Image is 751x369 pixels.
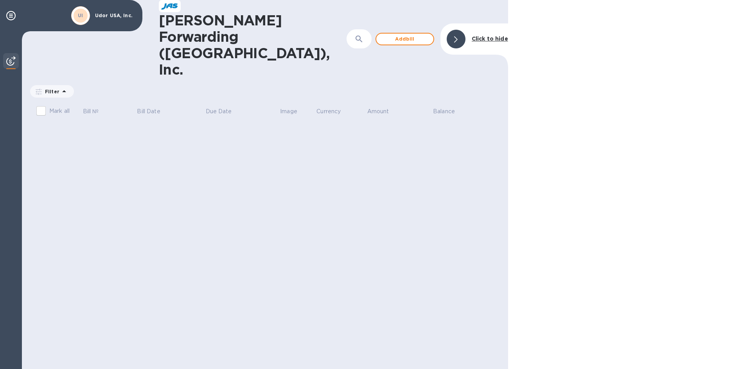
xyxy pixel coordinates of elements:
span: Amount [367,107,399,116]
p: Currency [316,107,341,116]
p: Bill № [83,107,99,116]
b: Click to hide [472,36,508,42]
p: Due Date [206,107,232,116]
p: Amount [367,107,389,116]
p: Udor USA, Inc. [95,13,134,18]
p: Image [280,107,297,116]
p: Mark all [49,107,70,115]
p: Filter [42,88,59,95]
button: Addbill [375,33,434,45]
span: Balance [433,107,465,116]
span: Bill № [83,107,109,116]
p: Balance [433,107,455,116]
span: Bill Date [137,107,170,116]
span: Add bill [383,34,427,44]
h1: [PERSON_NAME] Forwarding ([GEOGRAPHIC_DATA]), Inc. [159,12,347,78]
p: Bill Date [137,107,160,116]
b: UI [78,12,83,18]
span: Due Date [206,107,242,116]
